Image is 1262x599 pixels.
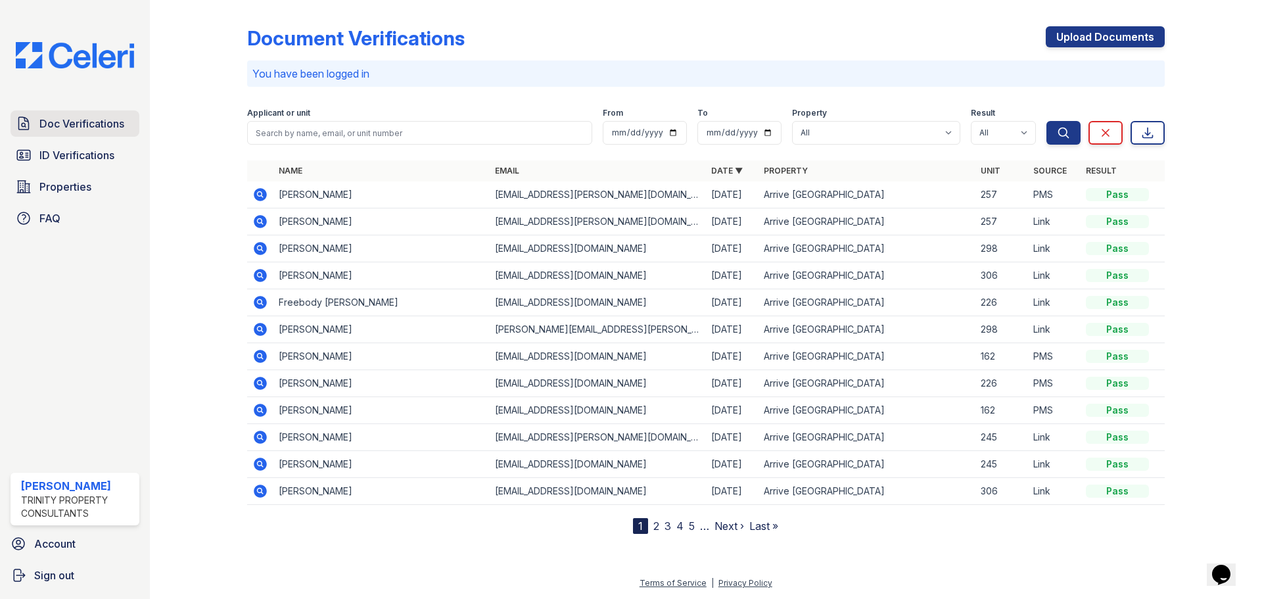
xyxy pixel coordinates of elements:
td: 226 [975,289,1028,316]
a: Properties [11,174,139,200]
td: [PERSON_NAME] [273,478,490,505]
td: Link [1028,478,1081,505]
span: Properties [39,179,91,195]
td: PMS [1028,181,1081,208]
td: [DATE] [706,208,759,235]
td: 298 [975,235,1028,262]
td: Link [1028,424,1081,451]
a: Sign out [5,562,145,588]
td: Arrive [GEOGRAPHIC_DATA] [759,424,975,451]
td: Arrive [GEOGRAPHIC_DATA] [759,289,975,316]
td: [PERSON_NAME] [273,343,490,370]
div: Pass [1086,485,1149,498]
td: Link [1028,262,1081,289]
td: [DATE] [706,451,759,478]
a: Unit [981,166,1000,176]
td: Link [1028,289,1081,316]
p: You have been logged in [252,66,1159,82]
span: ID Verifications [39,147,114,163]
td: [DATE] [706,397,759,424]
a: Name [279,166,302,176]
td: 245 [975,424,1028,451]
td: [DATE] [706,343,759,370]
td: [DATE] [706,316,759,343]
td: 257 [975,181,1028,208]
label: Applicant or unit [247,108,310,118]
div: Pass [1086,323,1149,336]
td: [DATE] [706,235,759,262]
td: Link [1028,316,1081,343]
td: [EMAIL_ADDRESS][DOMAIN_NAME] [490,289,706,316]
a: 4 [676,519,684,533]
div: [PERSON_NAME] [21,478,134,494]
a: Result [1086,166,1117,176]
a: Property [764,166,808,176]
td: [DATE] [706,370,759,397]
iframe: chat widget [1207,546,1249,586]
td: 298 [975,316,1028,343]
td: [PERSON_NAME] [273,316,490,343]
td: [EMAIL_ADDRESS][DOMAIN_NAME] [490,262,706,289]
label: Property [792,108,827,118]
td: [EMAIL_ADDRESS][DOMAIN_NAME] [490,451,706,478]
td: [EMAIL_ADDRESS][DOMAIN_NAME] [490,478,706,505]
td: [EMAIL_ADDRESS][PERSON_NAME][DOMAIN_NAME] [490,208,706,235]
td: [EMAIL_ADDRESS][DOMAIN_NAME] [490,343,706,370]
td: [EMAIL_ADDRESS][DOMAIN_NAME] [490,397,706,424]
td: [PERSON_NAME] [273,181,490,208]
a: Upload Documents [1046,26,1165,47]
div: Pass [1086,188,1149,201]
td: [DATE] [706,478,759,505]
a: Source [1033,166,1067,176]
span: Account [34,536,76,552]
td: Arrive [GEOGRAPHIC_DATA] [759,451,975,478]
td: Link [1028,208,1081,235]
div: Pass [1086,458,1149,471]
td: [PERSON_NAME] [273,451,490,478]
label: To [697,108,708,118]
label: From [603,108,623,118]
span: Sign out [34,567,74,583]
div: Pass [1086,269,1149,282]
td: Arrive [GEOGRAPHIC_DATA] [759,316,975,343]
a: Doc Verifications [11,110,139,137]
td: [PERSON_NAME] [273,262,490,289]
img: CE_Logo_Blue-a8612792a0a2168367f1c8372b55b34899dd931a85d93a1a3d3e32e68fde9ad4.png [5,42,145,68]
td: PMS [1028,370,1081,397]
td: [DATE] [706,262,759,289]
td: 257 [975,208,1028,235]
td: Arrive [GEOGRAPHIC_DATA] [759,397,975,424]
td: Link [1028,235,1081,262]
td: 162 [975,397,1028,424]
td: Freebody [PERSON_NAME] [273,289,490,316]
div: Pass [1086,296,1149,309]
a: 2 [653,519,659,533]
td: Arrive [GEOGRAPHIC_DATA] [759,181,975,208]
td: [PERSON_NAME][EMAIL_ADDRESS][PERSON_NAME][DOMAIN_NAME] [490,316,706,343]
td: PMS [1028,343,1081,370]
a: 5 [689,519,695,533]
td: [PERSON_NAME] [273,208,490,235]
input: Search by name, email, or unit number [247,121,592,145]
div: Pass [1086,350,1149,363]
td: [PERSON_NAME] [273,397,490,424]
td: [PERSON_NAME] [273,235,490,262]
a: Last » [749,519,778,533]
td: 162 [975,343,1028,370]
td: Arrive [GEOGRAPHIC_DATA] [759,343,975,370]
td: 306 [975,262,1028,289]
td: Arrive [GEOGRAPHIC_DATA] [759,478,975,505]
div: Trinity Property Consultants [21,494,134,520]
td: [EMAIL_ADDRESS][DOMAIN_NAME] [490,370,706,397]
td: Arrive [GEOGRAPHIC_DATA] [759,370,975,397]
a: Account [5,531,145,557]
a: Privacy Policy [718,578,772,588]
div: Pass [1086,404,1149,417]
td: Link [1028,451,1081,478]
div: 1 [633,518,648,534]
div: Pass [1086,215,1149,228]
div: | [711,578,714,588]
td: [DATE] [706,424,759,451]
a: FAQ [11,205,139,231]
